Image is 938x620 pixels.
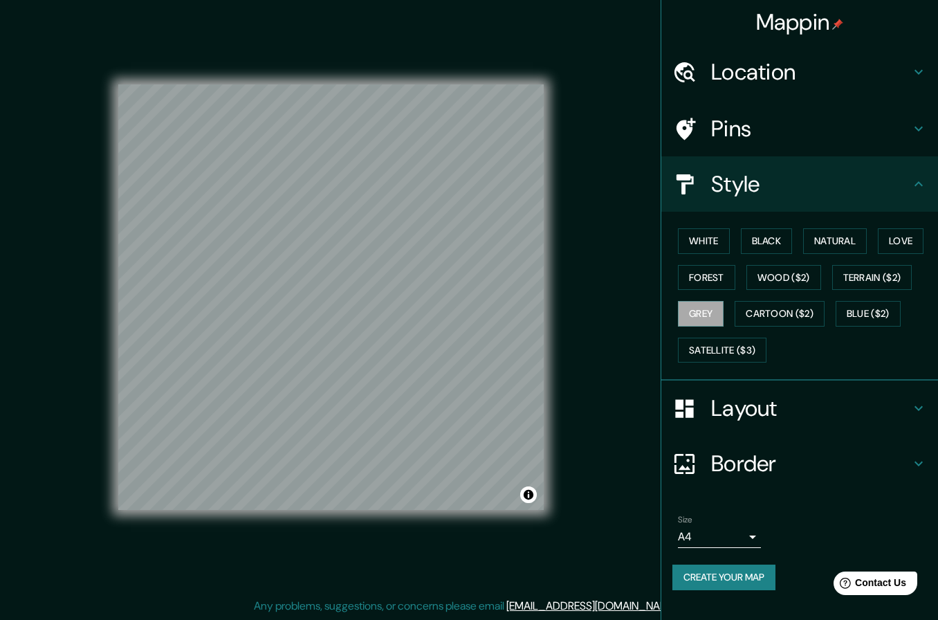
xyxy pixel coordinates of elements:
h4: Pins [711,115,910,143]
button: Black [741,228,793,254]
button: Terrain ($2) [832,265,912,291]
div: A4 [678,526,761,548]
button: Satellite ($3) [678,338,766,363]
h4: Border [711,450,910,477]
label: Size [678,514,692,526]
button: Create your map [672,565,775,590]
button: Wood ($2) [746,265,821,291]
h4: Location [711,58,910,86]
button: White [678,228,730,254]
div: Pins [661,101,938,156]
button: Blue ($2) [836,301,901,327]
button: Love [878,228,923,254]
div: Layout [661,381,938,436]
button: Natural [803,228,867,254]
div: Style [661,156,938,212]
button: Forest [678,265,735,291]
h4: Style [711,170,910,198]
h4: Mappin [756,8,844,36]
button: Grey [678,301,724,327]
button: Cartoon ($2) [735,301,825,327]
img: pin-icon.png [832,19,843,30]
button: Toggle attribution [520,486,537,503]
a: [EMAIL_ADDRESS][DOMAIN_NAME] [506,599,677,613]
div: Border [661,436,938,491]
h4: Layout [711,394,910,422]
canvas: Map [118,84,544,510]
iframe: Help widget launcher [815,566,923,605]
div: Location [661,44,938,100]
p: Any problems, suggestions, or concerns please email . [254,598,679,614]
